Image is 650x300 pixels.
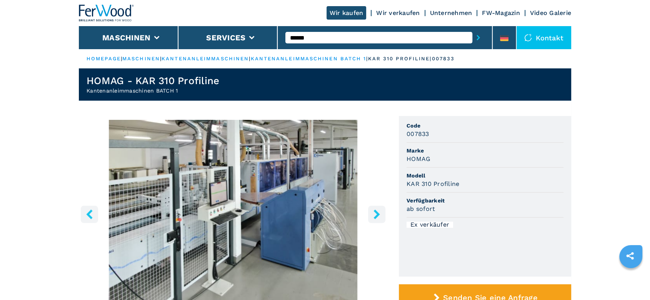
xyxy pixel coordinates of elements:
[368,55,432,62] p: kar 310 profiline |
[162,56,249,61] a: kantenanleimmaschinen
[430,9,472,17] a: Unternehmen
[407,197,563,204] span: Verfügbarkeit
[122,56,160,61] a: maschinen
[482,9,520,17] a: FW-Magazin
[87,87,219,94] h2: Kantenanleimmaschinen BATCH 1
[366,56,368,61] span: |
[249,56,250,61] span: |
[102,33,150,42] button: Maschinen
[407,129,429,138] h3: 007833
[407,122,563,129] span: Code
[407,154,430,163] h3: HOMAG
[407,179,459,188] h3: KAR 310 Profiline
[620,246,640,265] a: sharethis
[524,34,532,41] img: Kontakt
[87,75,219,87] h1: HOMAG - KAR 310 Profiline
[530,9,571,17] a: Video Galerie
[81,206,98,223] button: left-button
[407,204,435,213] h3: ab sofort
[250,56,366,61] a: kantenanleimmaschinen batch 1
[79,5,134,22] img: Ferwood
[121,56,122,61] span: |
[327,6,367,20] a: Wir kaufen
[617,265,644,294] iframe: Chat
[160,56,162,61] span: |
[376,9,420,17] a: Wir verkaufen
[87,56,121,61] a: HOMEPAGE
[517,26,571,49] div: Kontakt
[407,222,453,228] div: Ex verkäufer
[407,172,563,179] span: Modell
[206,33,245,42] button: Services
[432,55,455,62] p: 007833
[472,29,484,46] button: submit-button
[368,206,385,223] button: right-button
[407,147,563,154] span: Marke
